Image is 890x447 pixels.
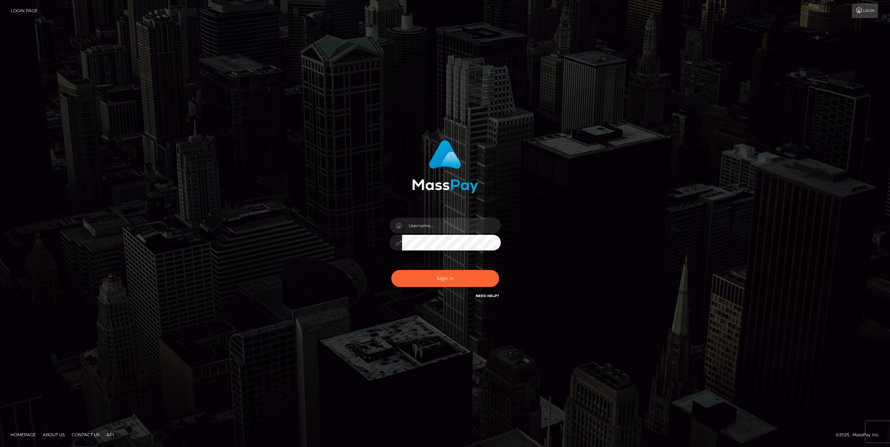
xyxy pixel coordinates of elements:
[476,294,499,298] a: Need Help?
[412,140,478,193] img: MassPay Login
[836,431,885,439] div: © 2025 , MassPay Inc.
[11,3,38,18] a: Login Page
[402,218,501,233] input: Username...
[69,429,102,440] a: Contact Us
[40,429,67,440] a: About Us
[8,429,39,440] a: Homepage
[104,429,117,440] a: API
[852,3,878,18] a: Login
[391,270,499,287] button: Sign in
